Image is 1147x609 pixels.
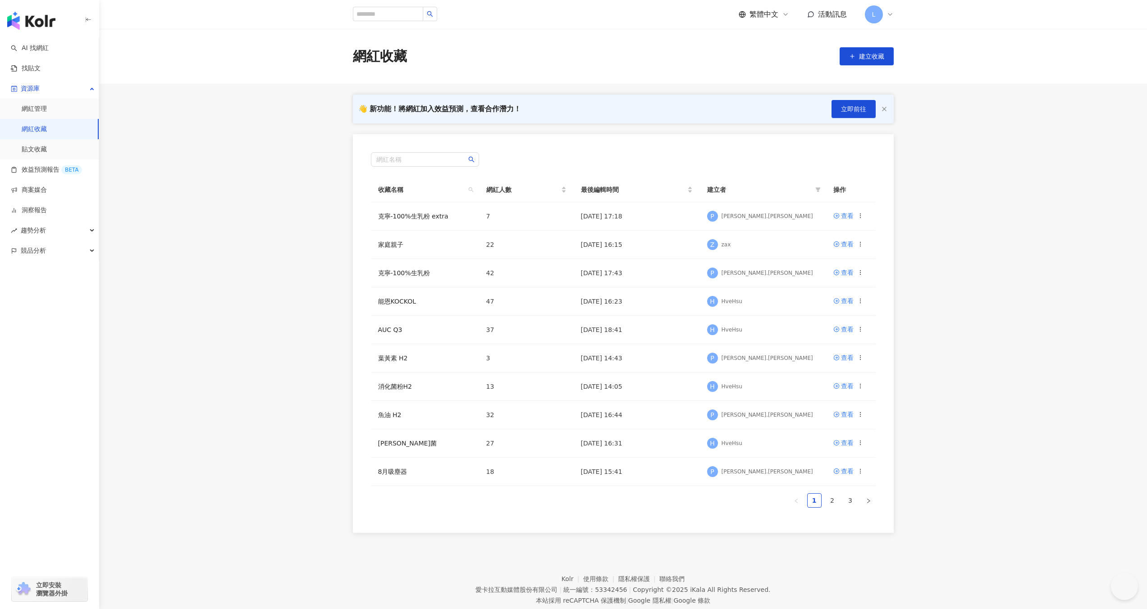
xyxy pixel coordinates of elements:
a: 商案媒合 [11,186,47,195]
a: chrome extension立即安裝 瀏覽器外掛 [12,577,87,601]
span: 活動訊息 [818,10,847,18]
div: 統一編號：53342456 [563,586,627,593]
span: right [866,498,871,504]
div: HveHsu [722,326,742,334]
span: H [710,325,715,335]
span: search [468,156,475,163]
div: 查看 [841,211,854,221]
span: left [794,498,799,504]
span: search [468,187,474,192]
a: 查看 [833,381,854,391]
span: 立即前往 [841,105,866,113]
td: [DATE] 14:43 [574,344,700,373]
div: HveHsu [722,383,742,391]
span: 競品分析 [21,241,46,261]
a: 洞察報告 [11,206,47,215]
span: filter [813,183,823,196]
div: 查看 [841,466,854,476]
span: 3 [486,354,490,362]
a: 克寧-100%生乳粉 extra [378,213,448,220]
span: | [626,597,628,604]
div: Copyright © 2025 All Rights Reserved. [633,586,770,593]
div: 查看 [841,353,854,363]
div: HveHsu [722,440,742,447]
button: right [861,493,876,508]
a: 查看 [833,409,854,419]
div: 查看 [841,239,854,249]
a: 網紅管理 [22,105,47,114]
li: Next Page [861,493,876,508]
span: 最後編輯時間 [581,185,685,195]
span: 27 [486,440,494,447]
span: H [710,296,715,306]
img: logo [7,12,55,30]
a: 查看 [833,353,854,363]
a: 隱私權保護 [618,575,660,582]
a: 查看 [833,466,854,476]
span: 18 [486,468,494,475]
a: 貼文收藏 [22,145,47,154]
a: 葉黃素 H2 [378,354,408,362]
span: search [427,11,433,17]
td: [DATE] 18:41 [574,316,700,344]
td: [DATE] 16:44 [574,401,700,429]
div: HveHsu [722,298,742,305]
span: | [629,586,631,593]
a: 查看 [833,239,854,249]
td: [DATE] 16:15 [574,231,700,259]
iframe: Help Scout Beacon - Open [1111,573,1138,600]
span: | [672,597,674,604]
a: 8月吸塵器 [378,468,407,475]
a: Kolr [562,575,583,582]
a: 克寧-100%生乳粉 [378,269,430,277]
a: searchAI 找網紅 [11,44,49,53]
div: 查看 [841,438,854,448]
a: 魚油 H2 [378,411,402,418]
div: 查看 [841,381,854,391]
span: rise [11,227,17,234]
a: 3 [844,494,857,507]
a: 查看 [833,324,854,334]
span: 資源庫 [21,78,40,99]
a: 查看 [833,296,854,306]
div: [PERSON_NAME].[PERSON_NAME] [722,269,813,277]
th: 最後編輯時間 [574,177,700,202]
td: [DATE] 16:31 [574,429,700,458]
span: 網紅人數 [486,185,559,195]
span: P [710,268,714,278]
div: [PERSON_NAME].[PERSON_NAME] [722,411,813,419]
span: 繁體中文 [749,9,778,19]
a: Google 隱私權 [628,597,672,604]
div: [PERSON_NAME].[PERSON_NAME] [722,354,813,362]
span: 建立者 [707,185,812,195]
span: 22 [486,241,494,248]
div: 查看 [841,296,854,306]
th: 網紅人數 [479,177,574,202]
a: iKala [690,586,705,593]
span: 37 [486,326,494,333]
div: 查看 [841,324,854,334]
div: [PERSON_NAME].[PERSON_NAME] [722,468,813,476]
span: P [710,410,714,420]
span: L [872,9,876,19]
a: 2 [826,494,839,507]
a: 消化菌粉H2 [378,383,412,390]
span: 32 [486,411,494,418]
td: [DATE] 16:23 [574,287,700,316]
span: Z [710,240,715,250]
span: P [710,467,714,477]
a: 家庭親子 [378,241,403,248]
span: 立即安裝 瀏覽器外掛 [36,581,68,597]
li: Previous Page [789,493,804,508]
a: 能恩KOCKOL [378,298,416,305]
span: 47 [486,298,494,305]
div: 查看 [841,268,854,277]
a: 查看 [833,268,854,277]
span: 13 [486,383,494,390]
span: 42 [486,269,494,277]
span: 收藏名稱 [378,185,465,195]
li: 1 [807,493,822,508]
span: 7 [486,213,490,220]
td: [DATE] 15:41 [574,458,700,486]
a: 查看 [833,438,854,448]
